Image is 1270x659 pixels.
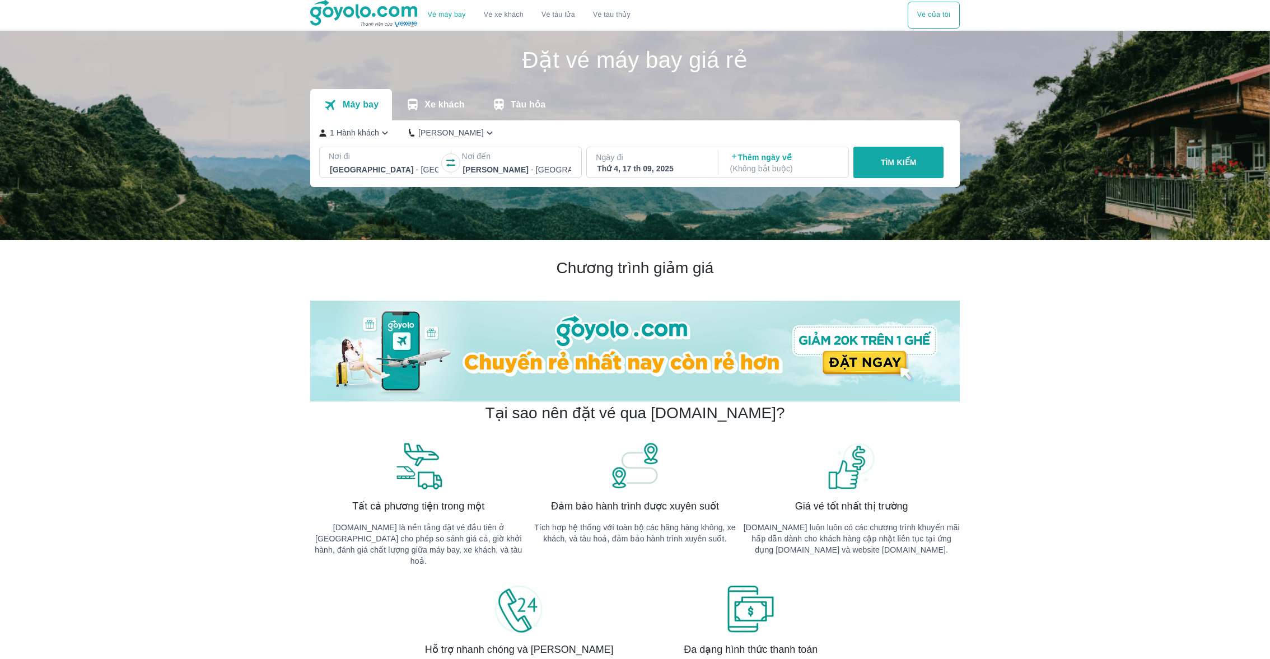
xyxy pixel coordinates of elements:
img: banner [494,585,544,634]
a: Vé tàu lửa [533,2,584,29]
p: Thêm ngày về [730,152,839,174]
p: Nơi đi [329,151,440,162]
button: TÌM KIẾM [853,147,944,178]
img: banner [827,441,877,490]
p: Tàu hỏa [511,99,546,110]
p: Xe khách [424,99,464,110]
h1: Đặt vé máy bay giá rẻ [310,49,960,71]
h2: Tại sao nên đặt vé qua [DOMAIN_NAME]? [485,403,785,423]
span: Giá vé tốt nhất thị trường [795,499,908,513]
button: Vé của tôi [908,2,960,29]
p: 1 Hành khách [330,127,379,138]
p: [DOMAIN_NAME] là nền tảng đặt vé đầu tiên ở [GEOGRAPHIC_DATA] cho phép so sánh giá cả, giờ khởi h... [310,522,527,567]
a: Vé máy bay [428,11,466,19]
a: Vé xe khách [484,11,524,19]
img: banner [393,441,443,490]
div: transportation tabs [310,89,559,120]
p: Tích hợp hệ thống với toàn bộ các hãng hàng không, xe khách, và tàu hoả, đảm bảo hành trình xuyên... [527,522,744,544]
button: [PERSON_NAME] [409,127,496,139]
span: Đảm bảo hành trình được xuyên suốt [551,499,719,513]
img: banner [726,585,776,634]
p: ( Không bắt buộc ) [730,163,839,174]
p: Nơi đến [461,151,572,162]
span: Hỗ trợ nhanh chóng và [PERSON_NAME] [425,643,614,656]
div: Thứ 4, 17 th 09, 2025 [597,163,706,174]
span: Tất cả phương tiện trong một [352,499,484,513]
div: choose transportation mode [419,2,639,29]
div: choose transportation mode [908,2,960,29]
button: Vé tàu thủy [584,2,639,29]
p: TÌM KIẾM [881,157,917,168]
p: [PERSON_NAME] [418,127,484,138]
h2: Chương trình giảm giá [310,258,960,278]
img: banner-home [310,301,960,401]
p: [DOMAIN_NAME] luôn luôn có các chương trình khuyến mãi hấp dẫn dành cho khách hàng cập nhật liên ... [743,522,960,555]
span: Đa dạng hình thức thanh toán [684,643,818,656]
p: Ngày đi [596,152,707,163]
p: Máy bay [343,99,379,110]
img: banner [610,441,660,490]
button: 1 Hành khách [319,127,391,139]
